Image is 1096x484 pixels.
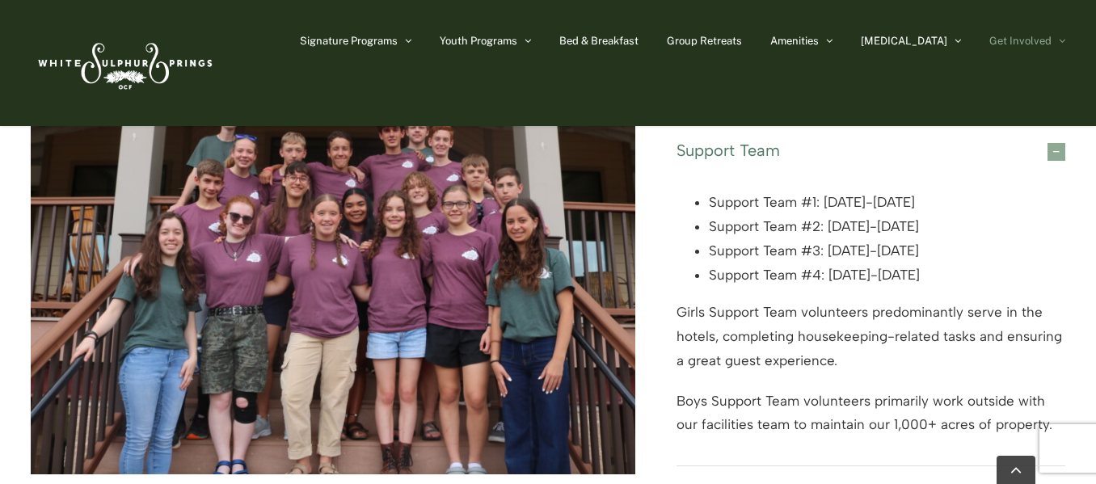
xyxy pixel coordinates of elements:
[31,25,217,101] img: White Sulphur Springs Logo
[709,263,1065,288] li: Support Team #4: [DATE]-[DATE]
[989,36,1052,46] span: Get Involved
[770,36,819,46] span: Amenities
[677,133,1065,169] a: Support Team
[677,141,1022,159] span: Support Team
[559,36,639,46] span: Bed & Breakfast
[709,215,1065,239] li: Support Team #2: [DATE]-[DATE]
[440,36,517,46] span: Youth Programs
[709,191,1065,215] li: Support Team #1: [DATE]-[DATE]
[677,389,1065,438] p: Boys Support Team volunteers primarily work outside with our facilities team to maintain our 1,00...
[31,71,635,473] img: IMG_7717
[667,36,742,46] span: Group Retreats
[677,301,1065,372] p: Girls Support Team volunteers predominantly serve in the hotels, completing housekeeping-related ...
[861,36,947,46] span: [MEDICAL_DATA]
[709,239,1065,263] li: Support Team #3: [DATE]-[DATE]
[300,36,398,46] span: Signature Programs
